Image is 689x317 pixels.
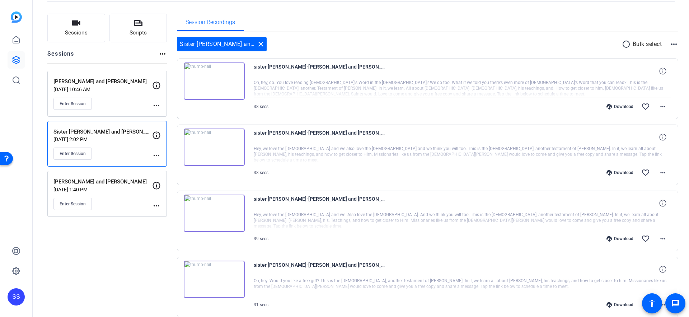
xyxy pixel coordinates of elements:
button: Sessions [47,14,105,42]
span: Enter Session [60,201,86,207]
span: sister [PERSON_NAME]-[PERSON_NAME] and [PERSON_NAME]-2025-08-27-15-54-59-733-0 [254,62,386,80]
img: thumb-nail [184,195,245,232]
h2: Sessions [47,50,74,63]
img: thumb-nail [184,261,245,298]
span: Enter Session [60,101,86,107]
mat-icon: radio_button_unchecked [622,40,633,48]
img: thumb-nail [184,129,245,166]
p: Sister [PERSON_NAME] and [PERSON_NAME] [53,128,152,136]
button: Enter Session [53,198,92,210]
span: Enter Session [60,151,86,157]
div: Download [603,170,637,176]
button: Enter Session [53,148,92,160]
p: [DATE] 2:02 PM [53,136,152,142]
span: 38 secs [254,104,268,109]
img: thumb-nail [184,62,245,100]
span: Scripts [130,29,147,37]
mat-icon: more_horiz [152,201,161,210]
mat-icon: more_horiz [158,50,167,58]
p: [PERSON_NAME] and [PERSON_NAME] [53,178,152,186]
span: 38 secs [254,170,268,175]
mat-icon: more_horiz [152,151,161,160]
p: [DATE] 10:46 AM [53,87,152,92]
mat-icon: more_horiz [658,168,667,177]
p: [PERSON_NAME] and [PERSON_NAME] [53,78,152,86]
p: [DATE] 1:40 PM [53,187,152,192]
div: Sister [PERSON_NAME] and [PERSON_NAME] [177,37,267,51]
span: 31 secs [254,302,268,307]
mat-icon: more_horiz [658,102,667,111]
div: Download [603,302,637,308]
mat-icon: favorite_border [641,102,650,111]
mat-icon: favorite_border [641,234,650,243]
mat-icon: more_horiz [670,40,678,48]
span: Sessions [65,29,88,37]
div: Download [603,104,637,109]
mat-icon: close [257,40,265,48]
button: Enter Session [53,98,92,110]
span: sister [PERSON_NAME]-[PERSON_NAME] and [PERSON_NAME]-2025-08-27-15-46-28-725-0 [254,261,386,278]
div: Download [603,236,637,242]
mat-icon: message [671,299,680,308]
span: Session Recordings [186,19,235,25]
span: 39 secs [254,236,268,241]
mat-icon: more_horiz [658,234,667,243]
img: blue-gradient.svg [11,11,22,23]
span: sister [PERSON_NAME]-[PERSON_NAME] and [PERSON_NAME]-2025-08-27-15-52-01-264-0 [254,129,386,146]
mat-icon: accessibility [648,299,656,308]
mat-icon: favorite_border [641,300,650,309]
button: Scripts [109,14,167,42]
mat-icon: favorite_border [641,168,650,177]
span: sister [PERSON_NAME]-[PERSON_NAME] and [PERSON_NAME]-2025-08-27-15-50-53-563-0 [254,195,386,212]
p: Bulk select [633,40,662,48]
mat-icon: more_horiz [152,101,161,110]
div: SS [8,288,25,306]
mat-icon: more_horiz [658,300,667,309]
